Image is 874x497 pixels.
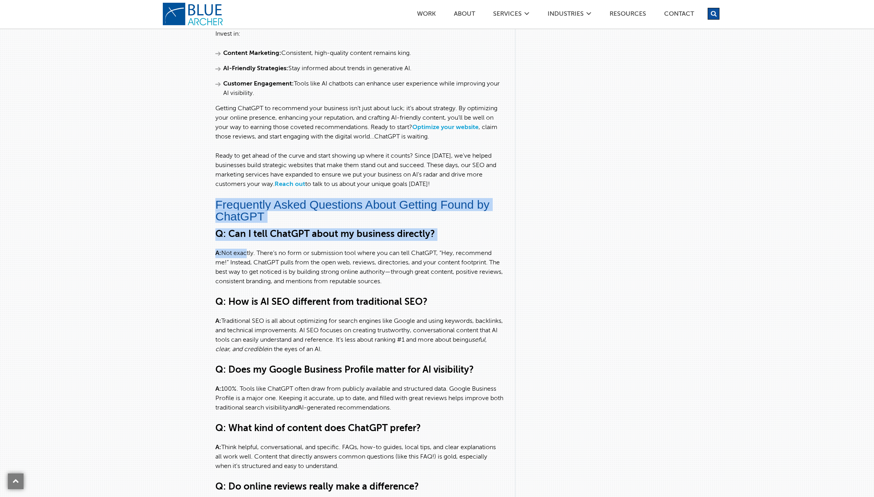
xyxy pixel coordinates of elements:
li: Tools like AI chatbots can enhance user experience while improving your AI visibility. [215,79,503,98]
a: Resources [609,11,646,19]
h3: Q: Does my Google Business Profile matter for AI visibility? [215,364,503,377]
a: logo [162,2,225,26]
strong: AI-Friendly Strategies: [223,66,288,72]
strong: A: [215,444,221,451]
h2: Frequently Asked Questions About Getting Found by ChatGPT [215,199,503,222]
strong: A: [215,250,221,257]
p: Ready to get ahead of the curve and start showing up where it counts? Since [DATE], we've helped ... [215,151,503,189]
strong: A: [215,386,221,392]
a: Reach out [275,181,305,188]
p: Getting ChatGPT to recommend your business isn’t just about luck; it’s about strategy. By optimiz... [215,104,503,142]
h3: Q: What kind of content does ChatGPT prefer? [215,422,503,435]
a: SERVICES [493,11,522,19]
p: Think helpful, conversational, and specific. FAQs, how-to guides, local tips, and clear explanati... [215,443,503,471]
p: Not exactly. There’s no form or submission tool where you can tell ChatGPT, “Hey, recommend me!” ... [215,249,503,286]
a: Optimize your website [412,124,479,131]
p: 100%. Tools like ChatGPT often draw from publicly available and structured data. Google Business ... [215,384,503,413]
a: Work [417,11,436,19]
li: Stay informed about trends in generative AI. [215,64,503,73]
strong: Content Marketing: [223,50,281,56]
li: Consistent, high-quality content remains king. [215,49,503,58]
p: Invest in: [215,29,503,39]
h3: Q: Can I tell ChatGPT about my business directly? [215,228,503,241]
a: Contact [664,11,694,19]
em: and [288,405,298,411]
p: Traditional SEO is all about optimizing for search engines like Google and using keywords, backli... [215,317,503,354]
a: ABOUT [453,11,475,19]
strong: A: [215,318,221,324]
h3: Q: How is AI SEO different from traditional SEO? [215,296,503,309]
h3: Q: Do online reviews really make a difference? [215,481,503,493]
a: Industries [547,11,584,19]
strong: Customer Engagement: [223,81,294,87]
